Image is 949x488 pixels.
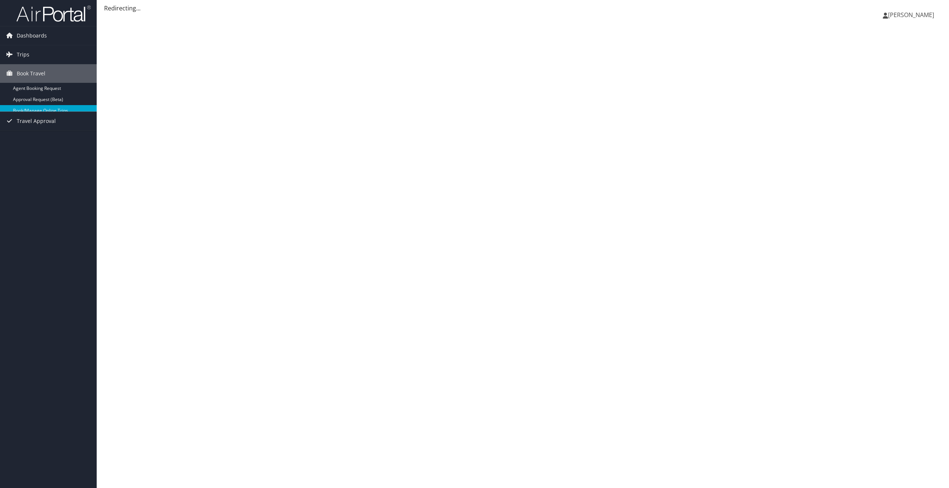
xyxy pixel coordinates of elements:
[888,11,934,19] span: [PERSON_NAME]
[17,112,56,130] span: Travel Approval
[17,45,29,64] span: Trips
[883,4,942,26] a: [PERSON_NAME]
[104,4,942,13] div: Redirecting...
[17,64,45,83] span: Book Travel
[17,26,47,45] span: Dashboards
[16,5,91,22] img: airportal-logo.png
